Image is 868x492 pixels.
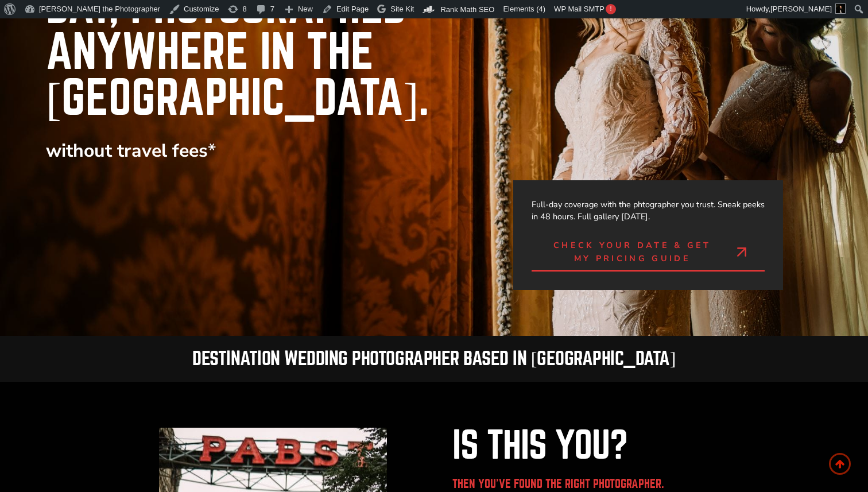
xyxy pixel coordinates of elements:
[532,237,765,272] a: Check Your Date & Get My Pricing Guide
[452,428,738,464] h2: Is this you?
[390,5,414,13] span: Site Kit
[532,199,765,223] p: Full-day coverage with the phtographer you trust. Sneak peeks in 48 hours. Full gallery [DATE].
[440,5,494,14] span: Rank Math SEO
[606,4,616,14] span: !
[770,5,832,13] span: [PERSON_NAME]
[545,239,720,265] span: Check Your Date & Get My Pricing Guide
[829,453,851,475] a: Scroll to top
[46,138,208,163] strong: without travel fees
[452,478,738,490] h3: Then You’ve Found the Right Photographer.
[13,350,856,368] h2: Destination Wedding Photographer based in [GEOGRAPHIC_DATA]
